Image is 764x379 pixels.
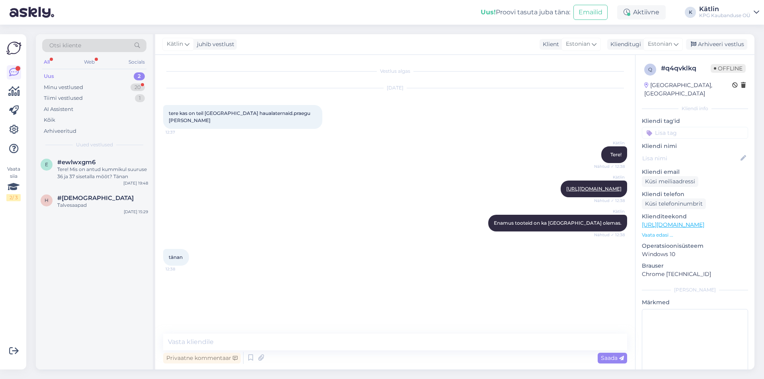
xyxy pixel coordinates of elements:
[594,232,625,238] span: Nähtud ✓ 12:38
[49,41,81,50] span: Otsi kliente
[610,152,622,157] span: Tere!
[642,242,748,250] p: Operatsioonisüsteem
[642,231,748,239] p: Vaata edasi ...
[699,6,750,12] div: Kätlin
[566,186,622,192] a: [URL][DOMAIN_NAME]
[167,40,183,49] span: Kätlin
[642,142,748,150] p: Kliendi nimi
[642,154,739,163] input: Lisa nimi
[163,84,627,91] div: [DATE]
[642,298,748,307] p: Märkmed
[44,94,83,102] div: Tiimi vestlused
[44,84,83,91] div: Minu vestlused
[131,84,145,91] div: 20
[661,64,711,73] div: # q4qvklkq
[617,5,666,19] div: Aktiivne
[42,57,51,67] div: All
[594,163,625,169] span: Nähtud ✓ 12:38
[44,116,55,124] div: Kõik
[166,266,195,272] span: 12:38
[642,127,748,139] input: Lisa tag
[163,68,627,75] div: Vestlus algas
[595,208,625,214] span: Kätlin
[57,194,134,202] span: #hzroamlu
[6,194,21,201] div: 2 / 3
[163,353,241,363] div: Privaatne kommentaar
[135,94,145,102] div: 1
[648,66,652,72] span: q
[169,110,312,123] span: tere kas on teil [GEOGRAPHIC_DATA] haualaternaid.praegu [PERSON_NAME]
[607,40,641,49] div: Klienditugi
[595,140,625,146] span: Kätlin
[642,262,748,270] p: Brauser
[642,212,748,221] p: Klienditeekond
[82,57,96,67] div: Web
[127,57,146,67] div: Socials
[642,221,704,228] a: [URL][DOMAIN_NAME]
[594,198,625,204] span: Nähtud ✓ 12:38
[642,117,748,125] p: Kliendi tag'id
[642,286,748,293] div: [PERSON_NAME]
[45,197,49,203] span: h
[481,8,570,17] div: Proovi tasuta juba täna:
[540,40,559,49] div: Klient
[57,166,148,180] div: Tere! Mis on antud kummikul suuruse 36 ja 37 sisetalla mõõt? Tänan
[166,129,195,135] span: 12:37
[494,220,622,226] span: Enamus tooteid on ka [GEOGRAPHIC_DATA] olemas.
[134,72,145,80] div: 2
[6,41,21,56] img: Askly Logo
[573,5,608,20] button: Emailid
[124,209,148,215] div: [DATE] 15:29
[194,40,234,49] div: juhib vestlust
[595,174,625,180] span: Kätlin
[481,8,496,16] b: Uus!
[642,168,748,176] p: Kliendi email
[642,190,748,198] p: Kliendi telefon
[642,198,706,209] div: Küsi telefoninumbrit
[642,105,748,112] div: Kliendi info
[642,270,748,278] p: Chrome [TECHNICAL_ID]
[601,354,624,362] span: Saada
[57,202,148,209] div: Talvesaapad
[123,180,148,186] div: [DATE] 19:48
[6,165,21,201] div: Vaata siia
[44,72,54,80] div: Uus
[699,12,750,19] div: KPG Kaubanduse OÜ
[711,64,746,73] span: Offline
[642,176,698,187] div: Küsi meiliaadressi
[699,6,759,19] a: KätlinKPG Kaubanduse OÜ
[44,105,73,113] div: AI Assistent
[44,127,76,135] div: Arhiveeritud
[648,40,672,49] span: Estonian
[685,7,696,18] div: K
[642,250,748,258] p: Windows 10
[45,161,48,167] span: e
[644,81,732,98] div: [GEOGRAPHIC_DATA], [GEOGRAPHIC_DATA]
[76,141,113,148] span: Uued vestlused
[566,40,590,49] span: Estonian
[686,39,747,50] div: Arhiveeri vestlus
[57,159,95,166] span: #ewlwxgm6
[169,254,183,260] span: tänan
